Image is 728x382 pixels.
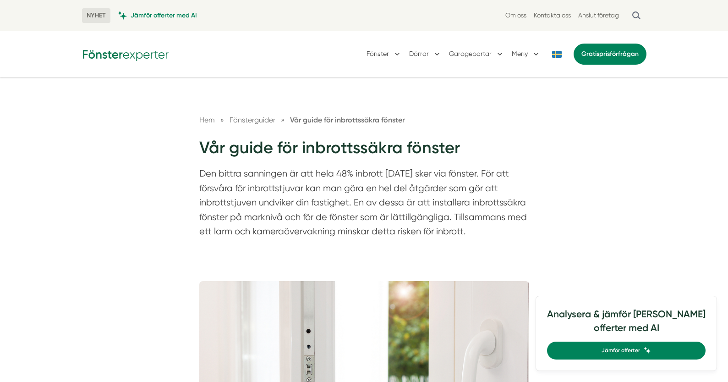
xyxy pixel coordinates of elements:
[131,11,197,20] span: Jämför offerter med AI
[82,8,110,23] span: NYHET
[547,342,706,360] a: Jämför offerter
[199,116,215,124] a: Hem
[574,44,646,65] a: Gratisprisförfrågan
[199,166,529,244] p: Den bittra sanningen är att hela 48% inbrott [DATE] sker via fönster. För att försvåra för inbrot...
[534,11,571,20] a: Kontakta oss
[290,116,405,124] a: Vår guide för inbrottssäkra fönster
[581,50,599,58] span: Gratis
[199,137,529,166] h1: Vår guide för inbrottssäkra fönster
[220,114,224,126] span: »
[578,11,619,20] a: Anslut företag
[367,42,402,66] button: Fönster
[118,11,197,20] a: Jämför offerter med AI
[449,42,504,66] button: Garageportar
[505,11,526,20] a: Om oss
[230,116,275,124] span: Fönsterguider
[199,114,529,126] nav: Breadcrumb
[602,346,640,355] span: Jämför offerter
[547,307,706,342] h4: Analysera & jämför [PERSON_NAME] offerter med AI
[82,47,169,61] img: Fönsterexperter Logotyp
[281,114,285,126] span: »
[409,42,442,66] button: Dörrar
[230,116,277,124] a: Fönsterguider
[512,42,541,66] button: Meny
